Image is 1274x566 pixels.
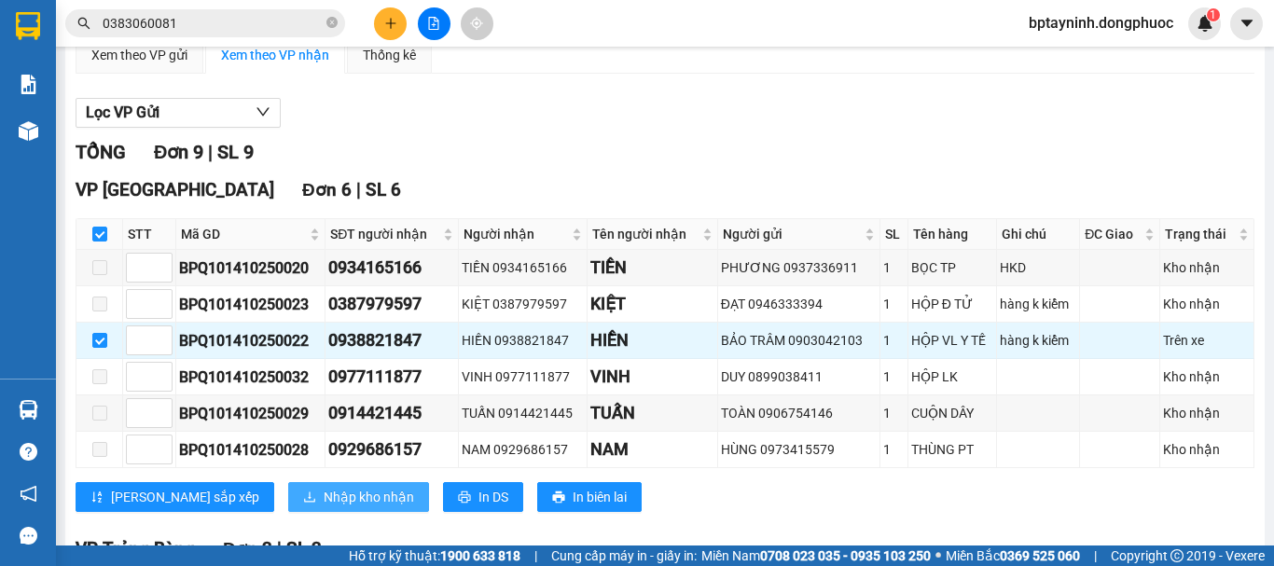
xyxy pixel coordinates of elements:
th: Ghi chú [997,219,1080,250]
div: HKD [1000,257,1076,278]
div: 0929686157 [328,436,455,462]
div: hàng k kiểm [1000,330,1076,351]
span: download [303,490,316,505]
div: BPQ101410250029 [179,402,322,425]
img: logo [7,11,90,93]
input: Tìm tên, số ĐT hoặc mã đơn [103,13,323,34]
div: VINH [590,364,713,390]
td: NAM [588,432,717,468]
div: BPQ101410250032 [179,366,322,389]
td: BPQ101410250028 [176,432,325,468]
span: 11:32:51 [DATE] [41,135,114,146]
div: 1 [883,439,905,460]
td: BPQ101410250022 [176,323,325,359]
div: Kho nhận [1163,439,1251,460]
div: CUỘN DÂY [911,403,993,423]
span: Miền Bắc [946,545,1080,566]
th: STT [123,219,176,250]
span: ----------------------------------------- [50,101,228,116]
td: 0387979597 [325,286,459,323]
div: BPQ101410250022 [179,329,322,352]
span: close-circle [326,17,338,28]
span: ĐC Giao [1085,224,1141,244]
strong: ĐỒNG PHƯỚC [147,10,256,26]
div: PHƯƠNG 0937336911 [721,257,878,278]
div: TUẤN [590,400,713,426]
strong: 0369 525 060 [1000,548,1080,563]
div: HIỀN 0938821847 [462,330,584,351]
button: printerIn biên lai [537,482,642,512]
span: In DS [478,487,508,507]
button: printerIn DS [443,482,523,512]
div: hàng k kiểm [1000,294,1076,314]
div: HÙNG 0973415579 [721,439,878,460]
div: BPQ101410250028 [179,438,322,462]
span: Đơn 9 [154,141,203,163]
div: Kho nhận [1163,366,1251,387]
span: Tên người nhận [592,224,698,244]
span: 01 Võ Văn Truyện, KP.1, Phường 2 [147,56,256,79]
div: 0934165166 [328,255,455,281]
span: copyright [1170,549,1184,562]
button: Lọc VP Gửi [76,98,281,128]
span: Người nhận [464,224,568,244]
span: [PERSON_NAME] sắp xếp [111,487,259,507]
span: In biên lai [573,487,627,507]
div: KIỆT 0387979597 [462,294,584,314]
td: BPQ101410250029 [176,395,325,432]
td: 0914421445 [325,395,459,432]
button: caret-down [1230,7,1263,40]
span: Lọc VP Gửi [86,101,159,124]
span: Đơn 3 [223,538,272,559]
span: plus [384,17,397,30]
td: TIỀN [588,250,717,286]
span: Nhập kho nhận [324,487,414,507]
span: Hỗ trợ kỹ thuật: [349,545,520,566]
span: Miền Nam [701,545,931,566]
div: 0387979597 [328,291,455,317]
td: 0938821847 [325,323,459,359]
span: VPTN1410250046 [93,118,196,132]
td: 0929686157 [325,432,459,468]
span: Trạng thái [1165,224,1235,244]
span: sort-ascending [90,490,104,505]
div: HỘP VL Y TẾ [911,330,993,351]
div: 1 [883,403,905,423]
div: 0914421445 [328,400,455,426]
td: KIỆT [588,286,717,323]
div: Kho nhận [1163,294,1251,314]
span: VP [GEOGRAPHIC_DATA] [76,179,274,200]
td: HIỀN [588,323,717,359]
span: Cung cấp máy in - giấy in: [551,545,697,566]
span: SĐT người nhận [330,224,439,244]
span: bptayninh.dongphuoc [1014,11,1188,35]
td: 0977111877 [325,359,459,395]
button: downloadNhập kho nhận [288,482,429,512]
span: [PERSON_NAME]: [6,120,195,131]
span: SL 9 [217,141,254,163]
span: notification [20,485,37,503]
button: plus [374,7,407,40]
div: HỘP LK [911,366,993,387]
div: 0938821847 [328,327,455,353]
span: ⚪️ [935,552,941,559]
sup: 1 [1207,8,1220,21]
span: Người gửi [723,224,862,244]
img: solution-icon [19,75,38,94]
span: down [256,104,270,119]
span: aim [470,17,483,30]
span: | [534,545,537,566]
div: NAM [590,436,713,462]
div: Kho nhận [1163,257,1251,278]
td: BPQ101410250023 [176,286,325,323]
img: logo-vxr [16,12,40,40]
span: | [1094,545,1097,566]
img: icon-new-feature [1197,15,1213,32]
span: | [277,538,282,559]
div: 1 [883,330,905,351]
th: SL [880,219,908,250]
div: DUY 0899038411 [721,366,878,387]
span: SL 3 [286,538,322,559]
td: VINH [588,359,717,395]
span: Hotline: 19001152 [147,83,228,94]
